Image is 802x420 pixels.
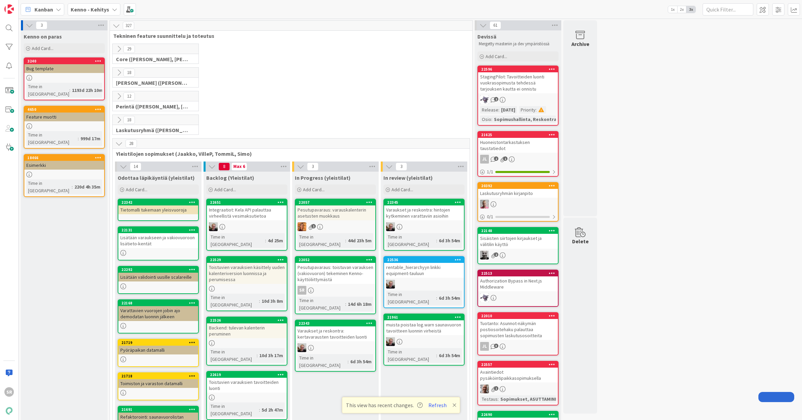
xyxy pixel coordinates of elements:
div: Sisäisten siirtojen kirjaukset ja välitilin käyttö [478,234,558,249]
div: 22052 [296,257,375,263]
div: JL [478,155,558,164]
span: 2 [494,252,498,257]
img: JH [386,280,395,289]
div: 22052Pesutupavaraus: toistuvan varauksen (vakiovuoron) tekeminen Kenno-käyttöliittymästä [296,257,375,284]
span: : [265,237,266,244]
a: 21718Toimiston ja varaston datamalli [118,372,199,400]
div: 6d 3h 54m [437,352,462,359]
div: 22148 [478,228,558,234]
span: 18 [123,116,135,124]
a: 22168Varattavien vuorojen jobin ajo demodatan luonnin jälkeen [118,299,199,333]
div: SR [4,387,14,397]
span: 61 [490,21,501,29]
a: 22557Avaintiedot pysäköintipaikkasopimuksellaVHTestaus:Sopimukset, ASUTTAMINEN [477,361,559,405]
span: : [348,358,349,365]
span: In review (yleistilat) [383,174,433,181]
a: 21625Huoneistontarkastuksen taustatiedotJL1/1 [477,131,559,177]
div: 22513 [481,271,558,276]
span: 28 [125,140,137,148]
span: In Progress (yleistilat) [295,174,351,181]
span: Yleistilojen sopimukset (Jaakko, VilleP, TommiL, Simo) [116,150,461,157]
div: 22345 [387,200,464,205]
div: 22010Tuotanto: Asunnot-näkymän postiosoitehaku palauttaa sopimusten laskutusosoitteita [478,313,558,340]
div: 20392 [481,183,558,188]
div: 22168 [121,301,198,305]
div: Time in [GEOGRAPHIC_DATA] [386,348,436,363]
div: 22343 [296,320,375,326]
div: 22619 [210,372,287,377]
span: 12 [123,92,135,100]
div: JH [384,337,464,346]
div: 21719 [118,340,198,346]
div: Time in [GEOGRAPHIC_DATA] [298,233,345,248]
div: 4d 25m [266,237,285,244]
div: Archive [571,40,589,48]
div: 22342 [118,199,198,205]
span: Backlog (Yleistilat) [206,174,254,181]
div: Time in [GEOGRAPHIC_DATA] [298,297,345,312]
div: 18466 [24,155,104,161]
span: Tekninen feature suunnittelu ja toteutus [113,32,464,39]
img: TL [298,222,306,231]
div: 22557Avaintiedot pysäköintipaikkasopimuksella [478,362,558,382]
input: Quick Filter... [703,3,753,16]
span: 3 [494,344,498,348]
img: JH [298,343,306,352]
span: Add Card... [486,53,507,59]
div: 22513 [478,270,558,276]
div: 22529Toistuvien varauksien käsittely uuden kalenteriversion luonnissa ja perumisessa [207,257,287,284]
span: : [498,395,499,403]
div: Sopimushallinta, Reskontra [492,116,558,123]
div: 22345Varaukset ja reskontra: hintojen kytkeminen varattaviin asioihin [384,199,464,220]
div: Pyöräpaikan datamalli [118,346,198,354]
div: Pesutupavaraus: toistuvan varauksen (vakiovuoron) tekeminen Kenno-käyttöliittymästä [296,263,375,284]
span: 1 / 1 [487,168,493,175]
div: 4650 [24,106,104,113]
a: 22619Toistuvien varauksien tavoitteiden luontiTime in [GEOGRAPHIC_DATA]:5d 2h 47m [206,371,287,420]
div: Huoneistontarkastuksen taustatiedot [478,138,558,153]
div: Tuotanto: Asunnot-näkymän postiosoitehaku palauttaa sopimusten laskutusosoitteita [478,319,558,340]
span: 327 [123,22,134,30]
span: 2x [677,6,686,13]
span: Add Card... [32,45,53,51]
div: JH [478,251,558,260]
span: : [436,352,437,359]
div: Time in [GEOGRAPHIC_DATA] [26,83,69,98]
div: Avaintiedot pysäköintipaikkasopimuksella [478,368,558,382]
div: 999d 17m [79,135,102,142]
div: Esimerkki [24,161,104,170]
div: 0/1 [478,213,558,221]
span: 18 [123,69,135,77]
span: Halti (Sebastian, VilleH, Riikka, Antti, MikkoV, PetriH, PetriM) [116,79,190,86]
a: 22148Sisäisten siirtojen kirjaukset ja välitilin käyttöJH [477,227,559,264]
div: Delete [572,237,589,245]
span: Laskutusryhmä (Antti, Harri, Keijo) [116,127,190,133]
div: HJ [478,200,558,208]
div: 22596StagingPilot: Tavoitteiden luonti vuokrasopimusta tehdessä tarjouksen kautta ei onnistu [478,66,558,93]
div: 21719Pyöräpaikan datamalli [118,340,198,354]
div: 22131Lisätään varaukseen ja vakiovuoroon lisätieto-kentät [118,227,198,248]
span: 2 [494,156,498,161]
div: Time in [GEOGRAPHIC_DATA] [26,179,72,194]
span: 3 [307,163,319,171]
div: Time in [GEOGRAPHIC_DATA] [298,354,348,369]
div: Varattavien vuorojen jobin ajo demodatan luonnin jälkeen [118,306,198,321]
div: 22131 [121,228,198,232]
div: 22536 [384,257,464,263]
span: 2 [494,97,498,101]
div: 18466Esimerkki [24,155,104,170]
img: HJ [480,200,489,208]
a: 22342Tietomalli tukemaan yleisvuoroja [118,199,199,221]
div: 3240 [24,58,104,64]
span: 0 / 1 [487,213,493,220]
div: TL [296,222,375,231]
div: 22536 [387,257,464,262]
img: JH [386,222,395,231]
a: 22651Integraatiot: Kela API palauttaa virheellistä vesimaksutietoaJHTime in [GEOGRAPHIC_DATA]:4d 25m [206,199,287,251]
div: Max 6 [233,165,245,168]
div: 22052 [299,257,375,262]
img: LM [480,95,489,104]
div: StagingPilot: Tavoitteiden luonti vuokrasopimusta tehdessä tarjouksen kautta ei onnistu [478,72,558,93]
div: 22010 [478,313,558,319]
div: 22557 [481,362,558,367]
